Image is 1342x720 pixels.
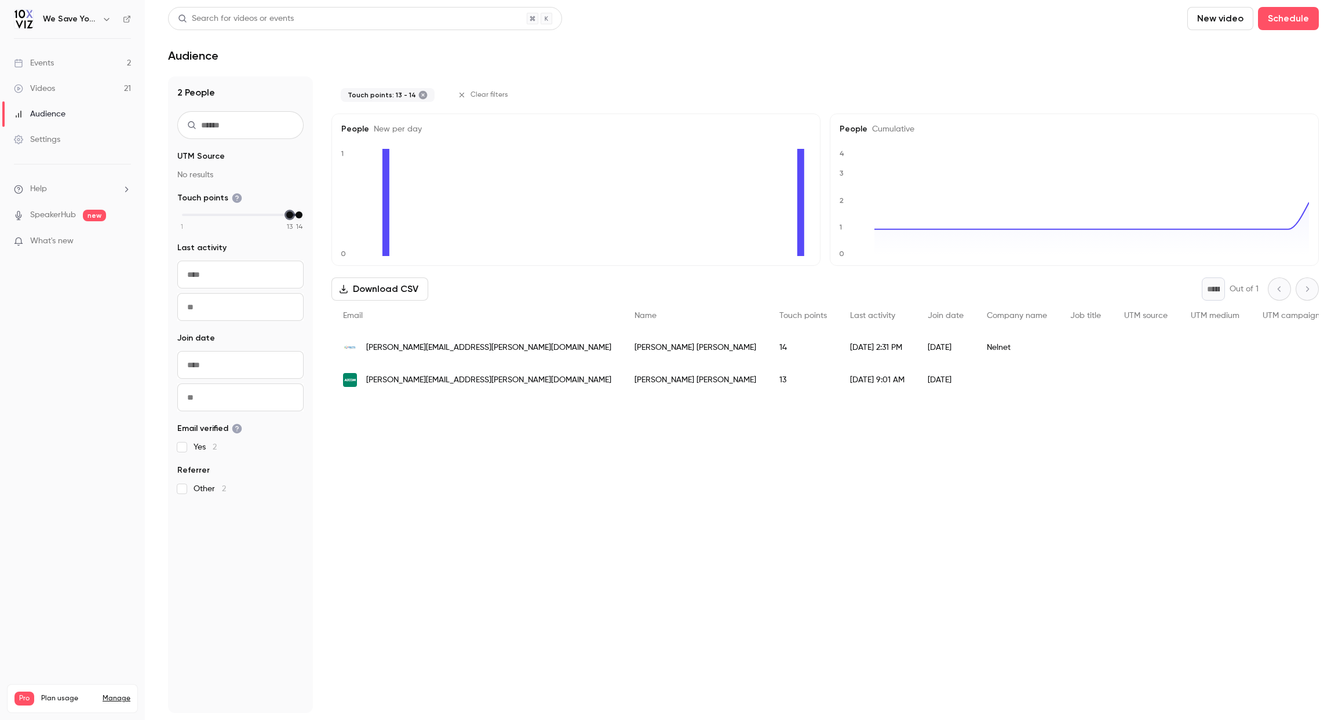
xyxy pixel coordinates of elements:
div: Nelnet [975,331,1059,364]
input: To [177,293,304,321]
span: [PERSON_NAME][EMAIL_ADDRESS][PERSON_NAME][DOMAIN_NAME] [366,342,611,354]
input: From [177,261,304,288]
div: Events [14,57,54,69]
text: 2 [840,196,844,204]
div: [PERSON_NAME] [PERSON_NAME] [623,331,768,364]
span: 14 [296,221,302,232]
span: UTM source [1124,312,1168,320]
p: Out of 1 [1230,283,1259,295]
div: 13 [768,364,838,396]
div: [DATE] 2:31 PM [838,331,916,364]
span: New per day [369,125,422,133]
p: No results [177,169,304,181]
span: Touch points: 13 - 14 [348,90,416,100]
span: Plan usage [41,694,96,703]
span: new [83,210,106,221]
span: Other [194,483,226,495]
span: Email verified [177,423,242,434]
text: 3 [840,169,844,177]
button: New video [1187,7,1253,30]
span: What's new [30,235,74,247]
span: Join date [177,332,215,344]
text: 1 [839,223,842,231]
span: Name [634,312,657,320]
span: Referrer [177,465,210,476]
div: min [286,211,293,218]
span: Touch points [177,192,242,204]
h6: We Save You Time! [43,13,97,25]
h5: People [840,123,1309,135]
li: help-dropdown-opener [14,183,131,195]
span: Company name [987,312,1047,320]
span: UTM Source [177,151,225,162]
iframe: Noticeable Trigger [117,236,131,247]
span: Join date [928,312,964,320]
span: Job title [1070,312,1101,320]
span: Yes [194,441,217,453]
img: We Save You Time! [14,10,33,28]
div: [DATE] 9:01 AM [838,364,916,396]
span: Cumulative [867,125,914,133]
span: Help [30,183,47,195]
span: Last activity [177,242,227,254]
div: Audience [14,108,65,120]
img: aecom.com [343,373,357,387]
div: Settings [14,134,60,145]
h1: 2 People [177,86,304,100]
span: [PERSON_NAME][EMAIL_ADDRESS][PERSON_NAME][DOMAIN_NAME] [366,374,611,386]
input: To [177,383,304,411]
a: SpeakerHub [30,209,76,221]
span: Touch points [779,312,827,320]
div: [DATE] [916,331,975,364]
span: UTM campaign [1263,312,1320,320]
span: 2 [213,443,217,451]
span: 1 [181,221,183,232]
span: Clear filters [471,90,508,100]
a: Manage [103,694,130,703]
span: UTM medium [1191,312,1239,320]
span: 13 [287,221,293,232]
img: factsmgt.com [343,341,357,354]
text: 0 [839,250,844,258]
text: 4 [840,149,844,158]
div: Search for videos or events [178,13,294,25]
div: [DATE] [916,364,975,396]
h5: People [341,123,811,135]
div: Videos [14,83,55,94]
span: 2 [222,485,226,493]
span: Pro [14,692,34,706]
button: Schedule [1258,7,1319,30]
div: max [296,211,302,218]
span: Last activity [850,312,895,320]
text: 0 [341,250,346,258]
button: Download CSV [331,277,428,301]
span: Email [343,312,363,320]
text: 1 [341,149,344,158]
button: Clear filters [453,86,515,104]
div: 14 [768,331,838,364]
div: [PERSON_NAME] [PERSON_NAME] [623,364,768,396]
h1: Audience [168,49,218,63]
input: From [177,351,304,379]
